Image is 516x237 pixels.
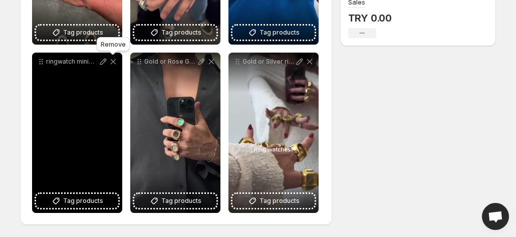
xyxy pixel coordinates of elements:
[134,26,216,40] button: Tag products
[144,58,196,66] p: Gold or Rose Gold ringwatch miniwatch casioring ringcasio casio casiowatch jewels ringwatch watch...
[232,26,315,40] button: Tag products
[232,194,315,208] button: Tag products
[242,58,295,66] p: Gold or Silver ringwatch miniwatch casioring ringcasio casio casiowatch jewels ringwatch watchein...
[482,203,509,230] div: Open chat
[260,196,300,206] span: Tag products
[46,58,98,66] p: ringwatch miniwatch casioring ringcasio casio casiowatch jewels ringwatch watcheing bozhi bozhiri...
[63,28,103,38] span: Tag products
[32,53,122,213] div: ringwatch miniwatch casioring ringcasio casio casiowatch jewels ringwatch watcheing bozhi bozhiri...
[134,194,216,208] button: Tag products
[228,53,319,213] div: Gold or Silver ringwatch miniwatch casioring ringcasio casio casiowatch jewels ringwatch watchein...
[130,53,220,213] div: Gold or Rose Gold ringwatch miniwatch casioring ringcasio casio casiowatch jewels ringwatch watch...
[161,28,201,38] span: Tag products
[36,194,118,208] button: Tag products
[161,196,201,206] span: Tag products
[36,26,118,40] button: Tag products
[348,12,392,24] p: TRY 0.00
[260,28,300,38] span: Tag products
[63,196,103,206] span: Tag products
